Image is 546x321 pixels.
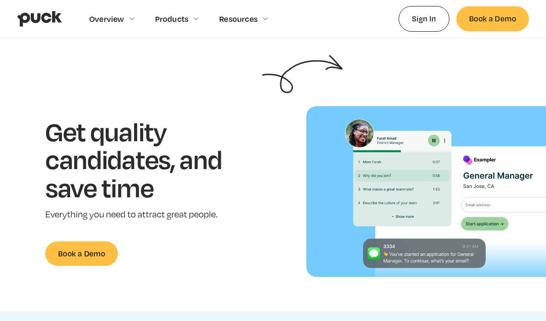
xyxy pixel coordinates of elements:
[155,14,189,24] div: Products
[89,14,124,24] div: Overview
[45,241,118,266] a: Book a Demo
[45,208,248,221] p: Everything you need to attract great people.
[456,6,529,31] a: Book a Demo
[399,6,449,31] a: Sign In
[219,14,258,24] div: Resources
[45,117,248,202] h1: Get quality candidates, and save time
